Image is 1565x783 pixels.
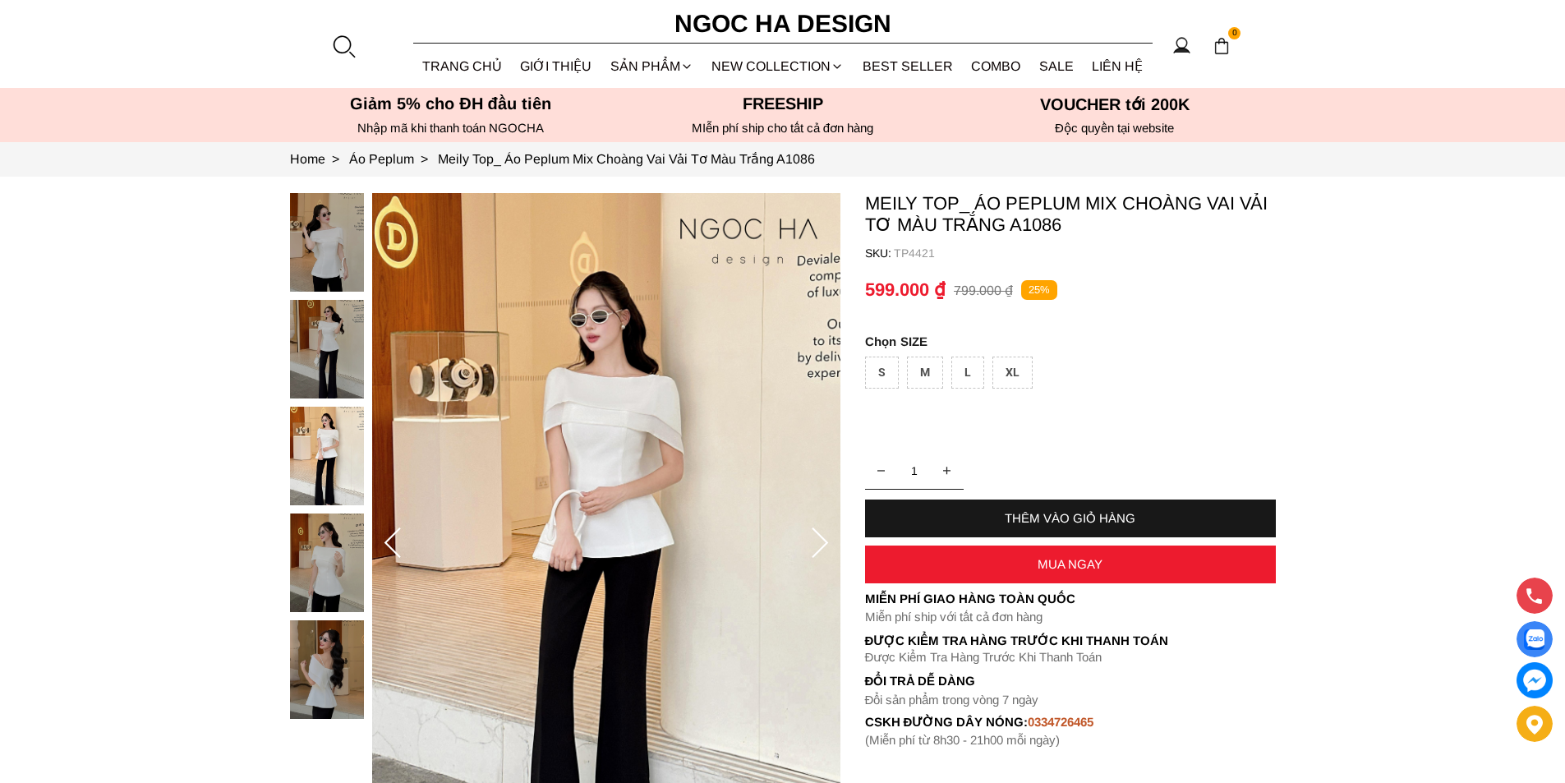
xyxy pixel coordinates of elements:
a: BEST SELLER [854,44,963,88]
font: (Miễn phí từ 8h30 - 21h00 mỗi ngày) [865,733,1060,747]
font: Miễn phí ship với tất cả đơn hàng [865,610,1043,624]
a: Ngoc Ha Design [660,4,906,44]
div: S [865,357,899,389]
p: TP4421 [894,246,1276,260]
h6: MIễn phí ship cho tất cả đơn hàng [622,121,944,136]
a: LIÊN HỆ [1083,44,1153,88]
img: img-CART-ICON-ksit0nf1 [1213,37,1231,55]
font: Đổi sản phẩm trong vòng 7 ngày [865,693,1039,707]
img: Meily Top_ Áo Peplum Mix Choàng Vai Vải Tơ Màu Trắng A1086_mini_1 [290,300,364,398]
p: 25% [1021,280,1057,301]
span: 0 [1228,27,1241,40]
a: TRANG CHỦ [413,44,512,88]
div: THÊM VÀO GIỎ HÀNG [865,511,1276,525]
a: Link to Home [290,152,349,166]
div: M [907,357,943,389]
font: cskh đường dây nóng: [865,715,1029,729]
div: SẢN PHẨM [601,44,703,88]
div: MUA NGAY [865,557,1276,571]
h6: Đổi trả dễ dàng [865,674,1276,688]
a: Display image [1517,621,1553,657]
font: Freeship [743,94,823,113]
p: 799.000 ₫ [954,283,1013,298]
img: Display image [1524,629,1544,650]
img: Meily Top_ Áo Peplum Mix Choàng Vai Vải Tơ Màu Trắng A1086_mini_2 [290,407,364,505]
a: GIỚI THIỆU [511,44,601,88]
div: XL [992,357,1033,389]
input: Quantity input [865,454,964,487]
p: Được Kiểm Tra Hàng Trước Khi Thanh Toán [865,633,1276,648]
img: Meily Top_ Áo Peplum Mix Choàng Vai Vải Tơ Màu Trắng A1086_mini_0 [290,193,364,292]
a: Link to Meily Top_ Áo Peplum Mix Choàng Vai Vải Tơ Màu Trắng A1086 [438,152,815,166]
p: Meily Top_ Áo Peplum Mix Choàng Vai Vải Tơ Màu Trắng A1086 [865,193,1276,236]
p: Được Kiểm Tra Hàng Trước Khi Thanh Toán [865,650,1276,665]
a: Combo [962,44,1030,88]
a: Link to Áo Peplum [349,152,438,166]
h6: SKU: [865,246,894,260]
font: Miễn phí giao hàng toàn quốc [865,592,1075,606]
span: > [325,152,346,166]
a: SALE [1030,44,1084,88]
a: messenger [1517,662,1553,698]
font: Giảm 5% cho ĐH đầu tiên [350,94,551,113]
font: Nhập mã khi thanh toán NGOCHA [357,121,544,135]
span: > [414,152,435,166]
p: 599.000 ₫ [865,279,946,301]
div: L [951,357,984,389]
p: SIZE [865,334,1276,348]
a: NEW COLLECTION [702,44,854,88]
img: Meily Top_ Áo Peplum Mix Choàng Vai Vải Tơ Màu Trắng A1086_mini_3 [290,514,364,612]
h6: Độc quyền tại website [954,121,1276,136]
h5: VOUCHER tới 200K [954,94,1276,114]
img: Meily Top_ Áo Peplum Mix Choàng Vai Vải Tơ Màu Trắng A1086_mini_4 [290,620,364,719]
font: 0334726465 [1028,715,1093,729]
